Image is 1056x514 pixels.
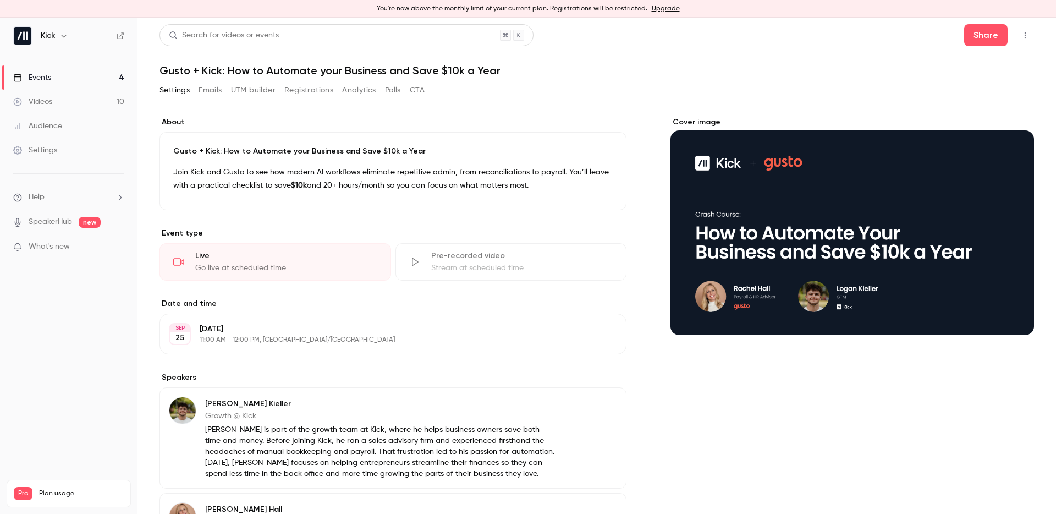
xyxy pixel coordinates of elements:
div: Stream at scheduled time [431,263,613,274]
label: About [159,117,626,128]
div: Events [13,72,51,83]
div: Pre-recorded video [431,250,613,261]
button: Share [964,24,1008,46]
img: Logan Kieller [169,397,196,424]
div: Audience [13,121,62,132]
img: Kick [14,27,31,45]
h6: Kick [41,30,55,41]
strong: $10k [291,182,307,189]
div: Settings [13,145,57,156]
section: Cover image [670,117,1034,335]
span: Help [29,192,45,203]
p: [PERSON_NAME] is part of the growth team at Kick, where he helps business owners save both time a... [205,424,555,479]
div: Logan Kieller[PERSON_NAME] KiellerGrowth @ Kick[PERSON_NAME] is part of the growth team at Kick, ... [159,387,626,489]
div: Pre-recorded videoStream at scheduled time [395,243,627,281]
div: LiveGo live at scheduled time [159,243,391,281]
span: Pro [14,487,32,500]
label: Speakers [159,372,626,383]
div: Go live at scheduled time [195,263,377,274]
div: Videos [13,96,52,107]
p: 11:00 AM - 12:00 PM, [GEOGRAPHIC_DATA]/[GEOGRAPHIC_DATA] [200,336,568,345]
span: What's new [29,241,70,253]
iframe: Noticeable Trigger [111,242,124,252]
p: [PERSON_NAME] Kieller [205,398,555,409]
p: [DATE] [200,324,568,335]
div: SEP [170,324,190,332]
span: Plan usage [39,489,124,498]
button: CTA [410,81,425,99]
h1: Gusto + Kick: How to Automate your Business and Save $10k a Year [159,64,1034,77]
div: Live [195,250,377,261]
label: Cover image [670,117,1034,128]
p: Event type [159,228,626,239]
button: Settings [159,81,190,99]
label: Date and time [159,298,626,309]
a: SpeakerHub [29,216,72,228]
button: UTM builder [231,81,276,99]
li: help-dropdown-opener [13,192,124,203]
p: Join Kick and Gusto to see how modern AI workflows eliminate repetitive admin, from reconciliatio... [173,166,613,192]
button: Analytics [342,81,376,99]
p: 25 [175,332,184,343]
button: Registrations [284,81,333,99]
a: Upgrade [652,4,680,13]
p: Gusto + Kick: How to Automate your Business and Save $10k a Year [173,146,613,157]
span: new [79,217,101,228]
div: Search for videos or events [169,30,279,41]
button: Polls [385,81,401,99]
p: Growth @ Kick [205,411,555,422]
button: Emails [199,81,222,99]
